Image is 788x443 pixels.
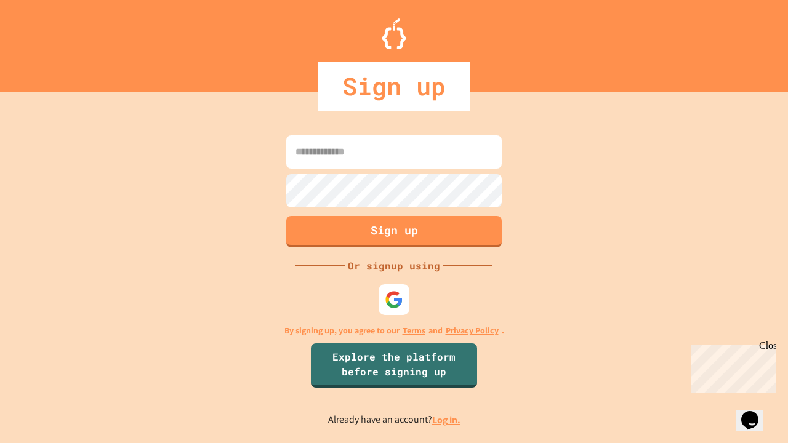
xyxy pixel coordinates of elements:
[318,62,470,111] div: Sign up
[5,5,85,78] div: Chat with us now!Close
[345,258,443,273] div: Or signup using
[736,394,776,431] iframe: chat widget
[403,324,425,337] a: Terms
[284,324,504,337] p: By signing up, you agree to our and .
[382,18,406,49] img: Logo.svg
[328,412,460,428] p: Already have an account?
[432,413,460,426] a: Log in.
[286,216,502,247] button: Sign up
[686,340,776,393] iframe: chat widget
[385,290,403,309] img: google-icon.svg
[446,324,499,337] a: Privacy Policy
[311,343,477,388] a: Explore the platform before signing up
